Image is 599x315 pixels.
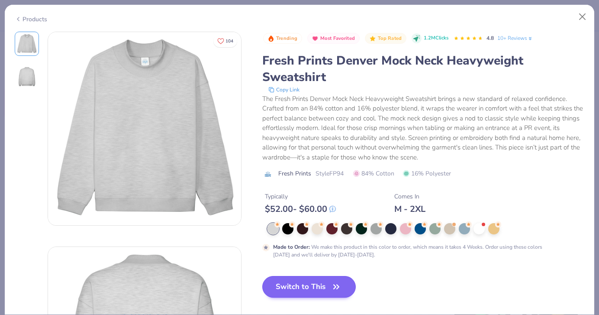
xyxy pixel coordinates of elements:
[394,204,425,214] div: M - 2XL
[353,169,394,178] span: 84% Cotton
[273,243,546,259] div: We make this product in this color to order, which means it takes 4 Weeks. Order using these colo...
[265,204,336,214] div: $ 52.00 - $ 60.00
[312,35,319,42] img: Most Favorited sort
[365,33,406,44] button: Badge Button
[48,32,241,225] img: Front
[262,171,274,178] img: brand logo
[225,39,233,43] span: 104
[574,9,591,25] button: Close
[267,35,274,42] img: Trending sort
[273,244,310,250] strong: Made to Order :
[486,35,494,42] span: 4.8
[394,192,425,201] div: Comes In
[278,169,311,178] span: Fresh Prints
[266,85,302,94] button: copy to clipboard
[262,52,585,85] div: Fresh Prints Denver Mock Neck Heavyweight Sweatshirt
[320,36,355,41] span: Most Favorited
[213,35,237,47] button: Like
[497,34,533,42] a: 10+ Reviews
[263,33,302,44] button: Badge Button
[316,169,344,178] span: Style FP94
[403,169,451,178] span: 16% Polyester
[454,32,483,45] div: 4.8 Stars
[262,276,356,298] button: Switch to This
[307,33,360,44] button: Badge Button
[16,33,37,54] img: Front
[369,35,376,42] img: Top Rated sort
[424,35,448,42] span: 1.2M Clicks
[15,15,47,24] div: Products
[16,66,37,87] img: Back
[265,192,336,201] div: Typically
[262,94,585,162] div: The Fresh Prints Denver Mock Neck Heavyweight Sweatshirt brings a new standard of relaxed confide...
[276,36,297,41] span: Trending
[378,36,402,41] span: Top Rated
